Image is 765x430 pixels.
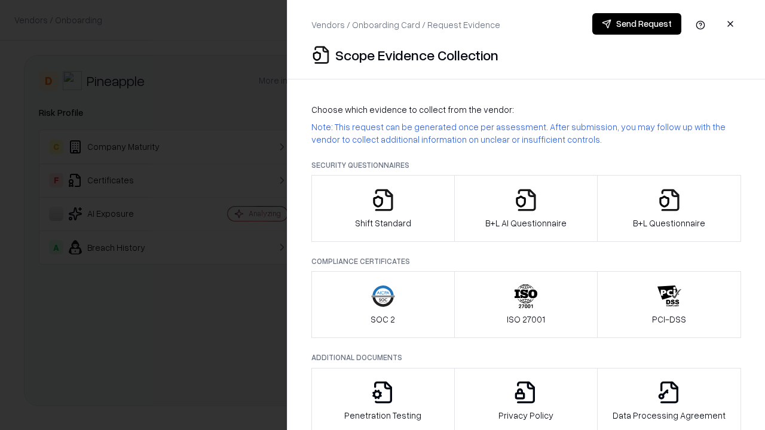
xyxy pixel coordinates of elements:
button: Send Request [592,13,681,35]
p: Security Questionnaires [311,160,741,170]
p: Note: This request can be generated once per assessment. After submission, you may follow up with... [311,121,741,146]
p: Shift Standard [355,217,411,229]
p: Penetration Testing [344,409,421,422]
p: Privacy Policy [498,409,553,422]
p: Vendors / Onboarding Card / Request Evidence [311,19,500,31]
p: PCI-DSS [652,313,686,325]
p: Compliance Certificates [311,256,741,266]
button: B+L Questionnaire [597,175,741,242]
button: Shift Standard [311,175,455,242]
p: Choose which evidence to collect from the vendor: [311,103,741,116]
button: B+L AI Questionnaire [454,175,598,242]
button: SOC 2 [311,271,455,338]
p: Scope Evidence Collection [335,45,498,64]
p: Additional Documents [311,352,741,363]
button: ISO 27001 [454,271,598,338]
p: B+L AI Questionnaire [485,217,567,229]
button: PCI-DSS [597,271,741,338]
p: Data Processing Agreement [613,409,726,422]
p: SOC 2 [371,313,395,325]
p: B+L Questionnaire [633,217,705,229]
p: ISO 27001 [507,313,545,325]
